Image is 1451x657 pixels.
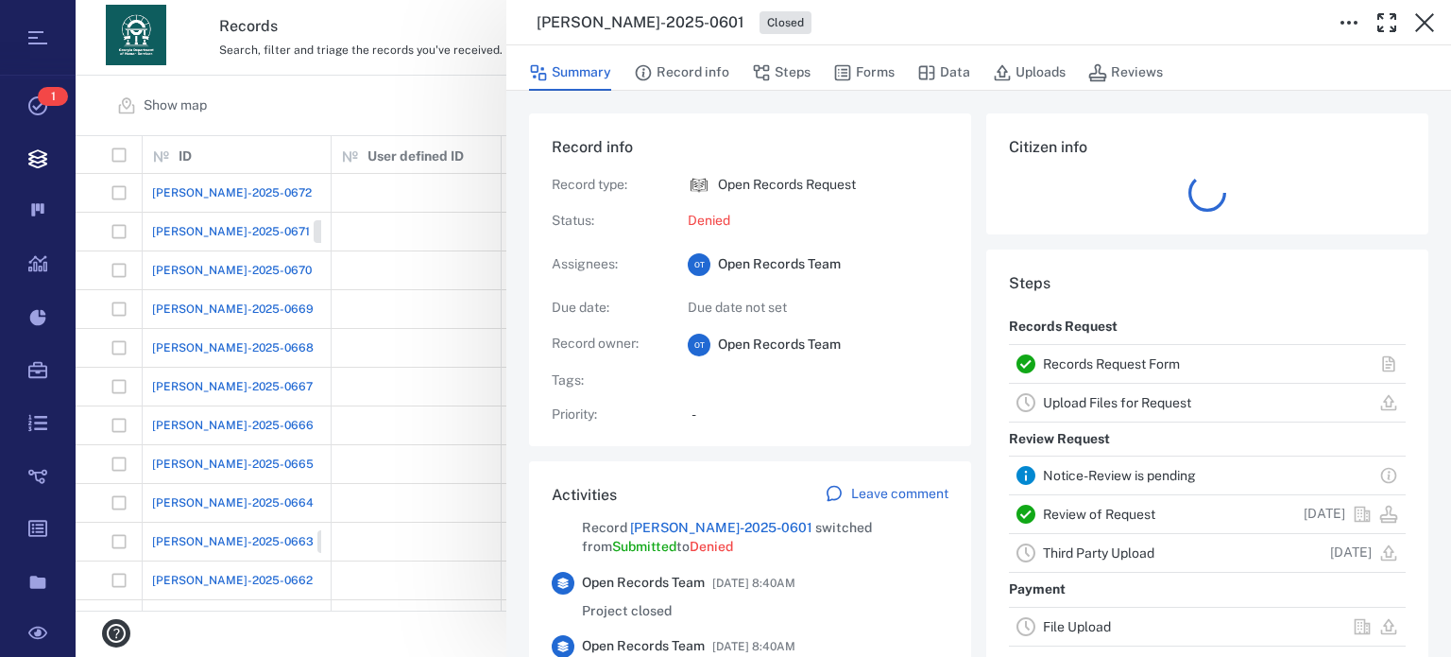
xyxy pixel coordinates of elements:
[552,299,665,318] p: Due date :
[851,485,948,504] p: Leave comment
[1330,4,1368,42] button: Toggle to Edit Boxes
[552,372,665,390] p: Tags :
[1330,544,1372,562] p: [DATE]
[582,519,948,556] span: Record switched from to
[634,55,729,91] button: Record info
[1009,272,1406,295] h6: Steps
[688,299,948,318] p: Due date not set
[582,637,705,656] span: Open Records Team
[825,484,948,507] a: Leave comment
[688,253,710,276] div: O T
[688,212,948,231] p: Denied
[529,113,971,461] div: Record infoRecord type:icon Open Records RequestOpen Records RequestStatus:DeniedAssignees:OTOpen...
[552,335,665,354] p: Record owner :
[1043,507,1155,522] a: Review of Request
[688,334,710,356] div: O T
[763,15,808,31] span: Closed
[582,602,672,621] span: Project closed
[1043,356,1180,372] a: Records Request Form
[688,174,710,197] div: Open Records Request
[712,572,795,595] span: [DATE] 8:40AM
[1043,619,1111,634] a: File Upload
[582,574,705,593] span: Open Records Team
[688,174,710,197] img: icon Open Records Request
[1043,468,1196,483] a: Notice-Review is pending
[1368,4,1406,42] button: Toggle Fullscreen
[718,255,841,274] span: Open Records Team
[1043,545,1154,561] a: Third Party Upload
[38,87,68,106] span: 1
[552,484,617,507] h6: Activities
[537,11,744,34] h3: [PERSON_NAME]-2025-0601
[1009,423,1110,457] p: Review Request
[529,55,611,91] button: Summary
[691,406,948,424] p: -
[1009,310,1118,344] p: Records Request
[612,539,676,554] span: Submitted
[718,176,856,195] p: Open Records Request
[690,539,733,554] span: Denied
[993,55,1066,91] button: Uploads
[552,255,665,274] p: Assignees :
[986,113,1428,250] div: Citizen info
[718,336,841,354] span: Open Records Team
[630,520,812,535] a: [PERSON_NAME]-2025-0601
[552,176,665,195] p: Record type :
[1009,573,1066,607] p: Payment
[752,55,811,91] button: Steps
[1009,136,1406,159] h6: Citizen info
[833,55,895,91] button: Forms
[552,212,665,231] p: Status :
[1304,505,1345,524] p: [DATE]
[552,136,948,159] h6: Record info
[1043,395,1191,410] a: Upload Files for Request
[1406,4,1443,42] button: Close
[552,406,665,424] p: Priority :
[1088,55,1163,91] button: Reviews
[917,55,970,91] button: Data
[43,13,81,30] span: Help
